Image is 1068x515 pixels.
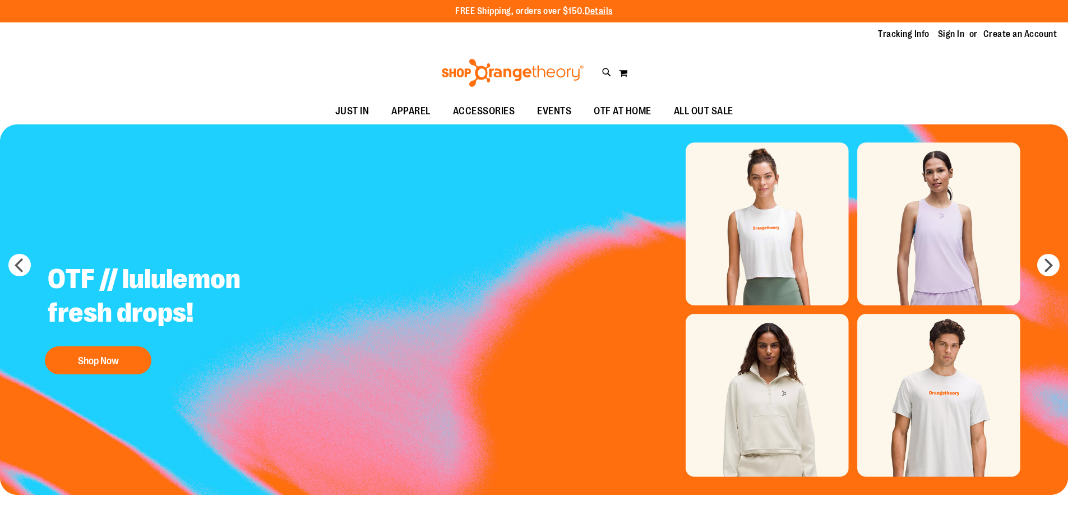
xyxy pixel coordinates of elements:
h2: OTF // lululemon fresh drops! [39,254,318,341]
img: Shop Orangetheory [440,59,585,87]
a: Create an Account [983,28,1057,40]
span: EVENTS [537,99,571,124]
a: Sign In [938,28,965,40]
button: Shop Now [45,346,151,374]
span: APPAREL [391,99,431,124]
button: next [1037,254,1060,276]
span: OTF AT HOME [594,99,651,124]
a: Tracking Info [878,28,930,40]
a: OTF // lululemon fresh drops! Shop Now [39,254,318,380]
a: Details [585,6,613,16]
span: ACCESSORIES [453,99,515,124]
p: FREE Shipping, orders over $150. [455,5,613,18]
span: ALL OUT SALE [674,99,733,124]
button: prev [8,254,31,276]
span: JUST IN [335,99,369,124]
